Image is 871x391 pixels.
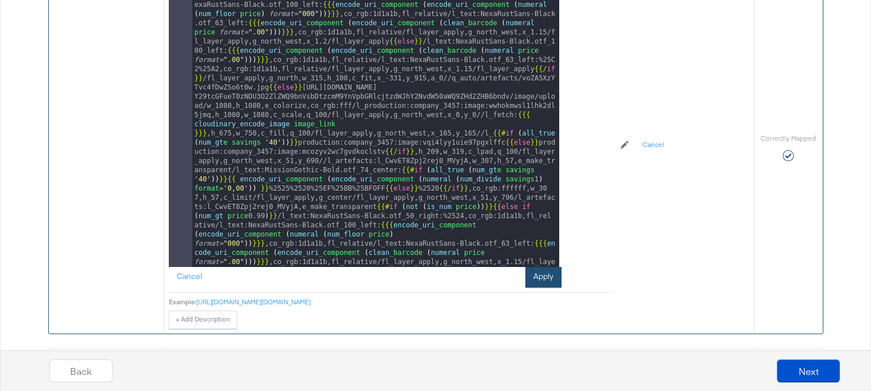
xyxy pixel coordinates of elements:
button: Cancel [169,267,210,288]
label: Correctly Mapped [761,134,816,143]
button: Next [777,359,840,382]
button: Back [49,359,113,382]
button: + Add Description [169,311,237,329]
button: Apply [525,267,562,288]
a: [URL][DOMAIN_NAME][DOMAIN_NAME] [196,297,311,306]
button: Cancel [636,136,671,154]
div: Example: [169,297,196,307]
